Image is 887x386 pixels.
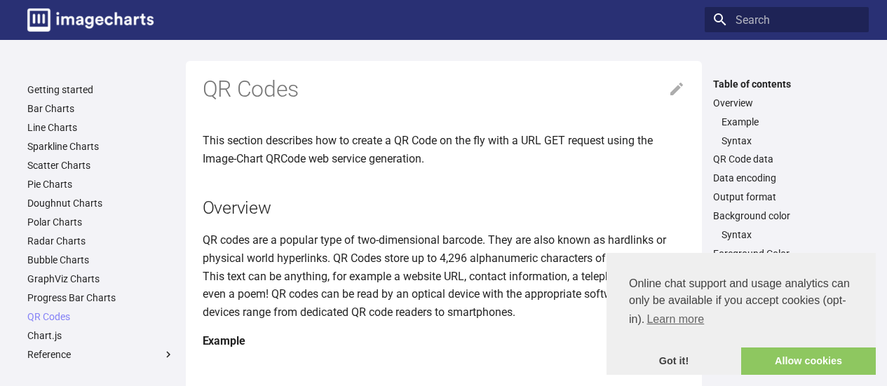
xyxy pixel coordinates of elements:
[607,253,876,375] div: cookieconsent
[27,159,175,172] a: Scatter Charts
[722,228,860,241] a: Syntax
[713,172,860,184] a: Data encoding
[27,197,175,209] a: Doughnut Charts
[705,7,869,32] input: Search
[27,291,175,304] a: Progress Bar Charts
[27,178,175,191] a: Pie Charts
[203,132,685,167] p: This section describes how to create a QR Code on the fly with a URL GET request using the Image-...
[713,228,860,241] nav: Background color
[27,83,175,96] a: Getting started
[713,97,860,109] a: Overview
[644,309,706,330] a: learn more about cookies
[713,153,860,165] a: QR Code data
[27,310,175,323] a: QR Codes
[713,247,860,260] a: Foreground Color
[27,140,175,153] a: Sparkline Charts
[722,135,860,147] a: Syntax
[203,195,685,220] h2: Overview
[27,329,175,342] a: Chart.js
[27,235,175,247] a: Radar Charts
[27,8,154,32] img: logo
[722,116,860,128] a: Example
[705,78,869,298] nav: Table of contents
[27,367,175,380] label: Guides
[203,332,685,350] h4: Example
[713,116,860,147] nav: Overview
[713,209,860,222] a: Background color
[22,3,159,37] a: Image-Charts documentation
[203,75,685,104] h1: QR Codes
[27,216,175,228] a: Polar Charts
[27,348,175,361] label: Reference
[713,191,860,203] a: Output format
[27,273,175,285] a: GraphViz Charts
[27,121,175,134] a: Line Charts
[705,78,869,90] label: Table of contents
[741,347,876,375] a: allow cookies
[27,102,175,115] a: Bar Charts
[607,347,741,375] a: dismiss cookie message
[629,275,853,330] span: Online chat support and usage analytics can only be available if you accept cookies (opt-in).
[203,231,685,321] p: QR codes are a popular type of two-dimensional barcode. They are also known as hardlinks or physi...
[27,254,175,266] a: Bubble Charts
